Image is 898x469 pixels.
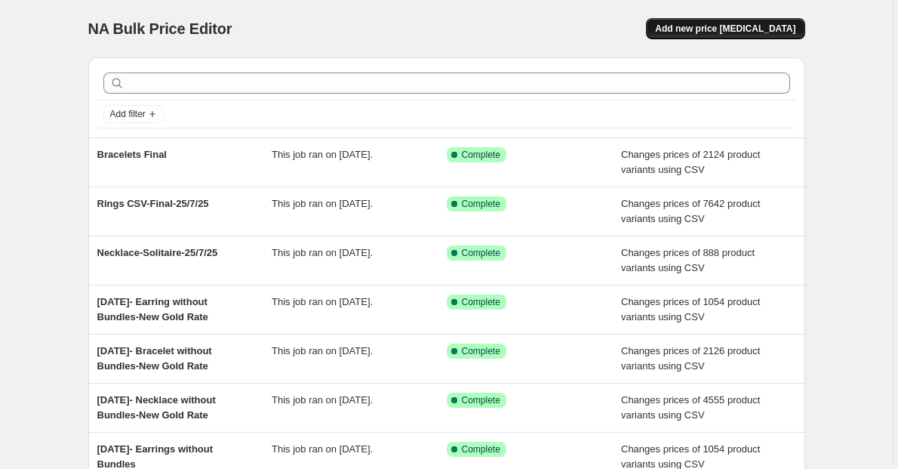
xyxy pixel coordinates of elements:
[462,247,500,259] span: Complete
[462,443,500,455] span: Complete
[272,198,373,209] span: This job ran on [DATE].
[462,394,500,406] span: Complete
[272,345,373,356] span: This job ran on [DATE].
[97,198,209,209] span: Rings CSV-Final-25/7/25
[97,394,216,421] span: [DATE]- Necklace without Bundles-New Gold Rate
[103,105,164,123] button: Add filter
[110,108,146,120] span: Add filter
[97,345,212,372] span: [DATE]- Bracelet without Bundles-New Gold Rate
[88,20,232,37] span: NA Bulk Price Editor
[272,443,373,455] span: This job ran on [DATE].
[655,23,795,35] span: Add new price [MEDICAL_DATA]
[462,198,500,210] span: Complete
[462,149,500,161] span: Complete
[97,296,208,322] span: [DATE]- Earring without Bundles-New Gold Rate
[621,149,760,175] span: Changes prices of 2124 product variants using CSV
[621,296,760,322] span: Changes prices of 1054 product variants using CSV
[97,247,218,258] span: Necklace-Solitaire-25/7/25
[272,394,373,406] span: This job ran on [DATE].
[621,345,760,372] span: Changes prices of 2126 product variants using CSV
[621,198,760,224] span: Changes prices of 7642 product variants using CSV
[97,149,168,160] span: Bracelets Final
[272,149,373,160] span: This job ran on [DATE].
[621,394,760,421] span: Changes prices of 4555 product variants using CSV
[462,296,500,308] span: Complete
[272,247,373,258] span: This job ran on [DATE].
[646,18,804,39] button: Add new price [MEDICAL_DATA]
[621,247,755,273] span: Changes prices of 888 product variants using CSV
[272,296,373,307] span: This job ran on [DATE].
[462,345,500,357] span: Complete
